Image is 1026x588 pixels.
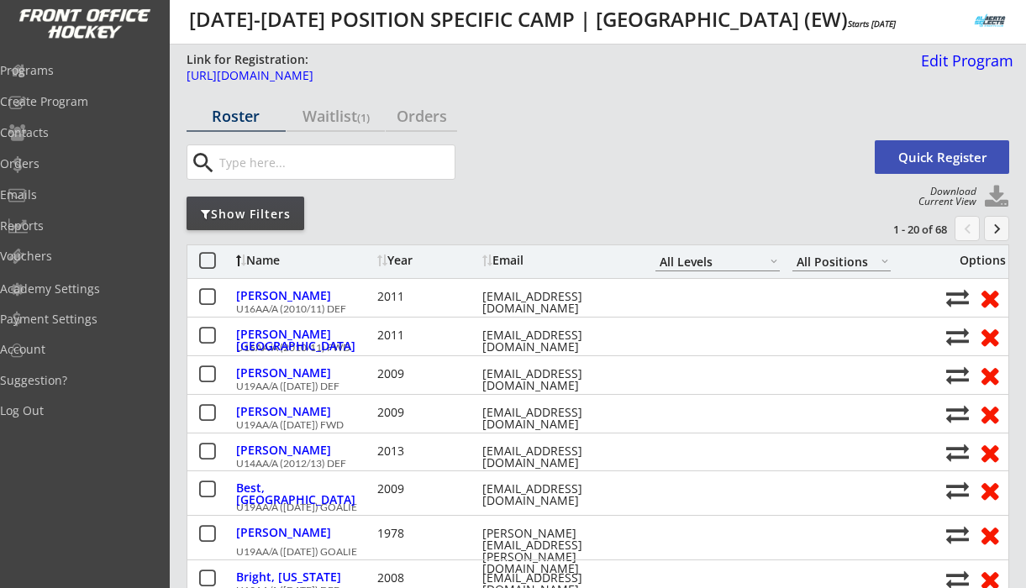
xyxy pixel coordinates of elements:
div: [URL][DOMAIN_NAME] [187,70,910,81]
button: Remove from roster (no refund) [974,477,1005,503]
button: search [189,150,217,176]
em: Starts [DATE] [848,18,896,29]
div: U19AA/A ([DATE]) FWD [236,420,937,430]
div: U14AA/A (2012/13) DEF [236,459,937,469]
button: Remove from roster (no refund) [974,362,1005,388]
button: Move player [946,364,969,386]
div: U19AA/A ([DATE]) DEF [236,381,937,391]
div: 2011 [377,291,478,302]
button: Click to download full roster. Your browser settings may try to block it, check your security set... [984,185,1009,210]
div: 2009 [377,368,478,380]
div: 2009 [377,407,478,418]
button: Move player [946,325,969,348]
div: [EMAIL_ADDRESS][DOMAIN_NAME] [482,329,634,353]
div: Roster [187,108,286,123]
button: Move player [946,402,969,425]
div: Name [236,255,373,266]
div: 2009 [377,483,478,495]
input: Type here... [216,145,455,179]
div: U19AA/A ([DATE]) GOALIE [236,547,937,557]
div: [PERSON_NAME] [236,406,373,417]
div: Show Filters [187,206,304,223]
div: Waitlist [287,108,386,123]
div: Edit Program [914,53,1013,68]
div: U19AA/A ([DATE]) GOALIE [236,502,937,512]
button: chevron_left [955,216,980,241]
div: [PERSON_NAME] [236,527,373,538]
div: 2008 [377,572,478,584]
button: keyboard_arrow_right [984,216,1009,241]
a: [URL][DOMAIN_NAME] [187,70,910,91]
button: Move player [946,479,969,501]
div: Download Current View [910,186,976,207]
div: [PERSON_NAME][EMAIL_ADDRESS][PERSON_NAME][DOMAIN_NAME] [482,528,634,575]
button: Quick Register [875,140,1009,174]
a: Edit Program [914,53,1013,82]
button: Remove from roster (no refund) [974,323,1005,349]
div: Email [482,255,634,266]
div: Orders [386,108,457,123]
div: Year [377,255,478,266]
button: Move player [946,286,969,309]
div: [PERSON_NAME] [236,444,373,456]
button: Remove from roster (no refund) [974,522,1005,548]
div: [EMAIL_ADDRESS][DOMAIN_NAME] [482,407,634,430]
button: Remove from roster (no refund) [974,285,1005,311]
font: (1) [357,110,370,125]
div: [PERSON_NAME] [236,290,373,302]
div: 1978 [377,528,478,539]
div: Bright, [US_STATE] [236,571,373,583]
div: U16AA/A (2010/11) DEF [236,304,937,314]
div: Best, [GEOGRAPHIC_DATA] [236,482,373,506]
div: [EMAIL_ADDRESS][DOMAIN_NAME] [482,483,634,507]
div: 1 - 20 of 68 [860,222,947,237]
button: Move player [946,441,969,464]
div: [EMAIL_ADDRESS][DOMAIN_NAME] [482,445,634,469]
button: Move player [946,523,969,546]
button: Remove from roster (no refund) [974,439,1005,465]
div: [PERSON_NAME] [236,367,373,379]
div: Link for Registration: [187,51,311,68]
div: 2013 [377,445,478,457]
div: [EMAIL_ADDRESS][DOMAIN_NAME] [482,368,634,391]
button: Remove from roster (no refund) [974,401,1005,427]
div: [PERSON_NAME][GEOGRAPHIC_DATA] [236,328,373,352]
div: 2011 [377,329,478,341]
div: [EMAIL_ADDRESS][DOMAIN_NAME] [482,291,634,314]
div: Options [946,255,1006,266]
